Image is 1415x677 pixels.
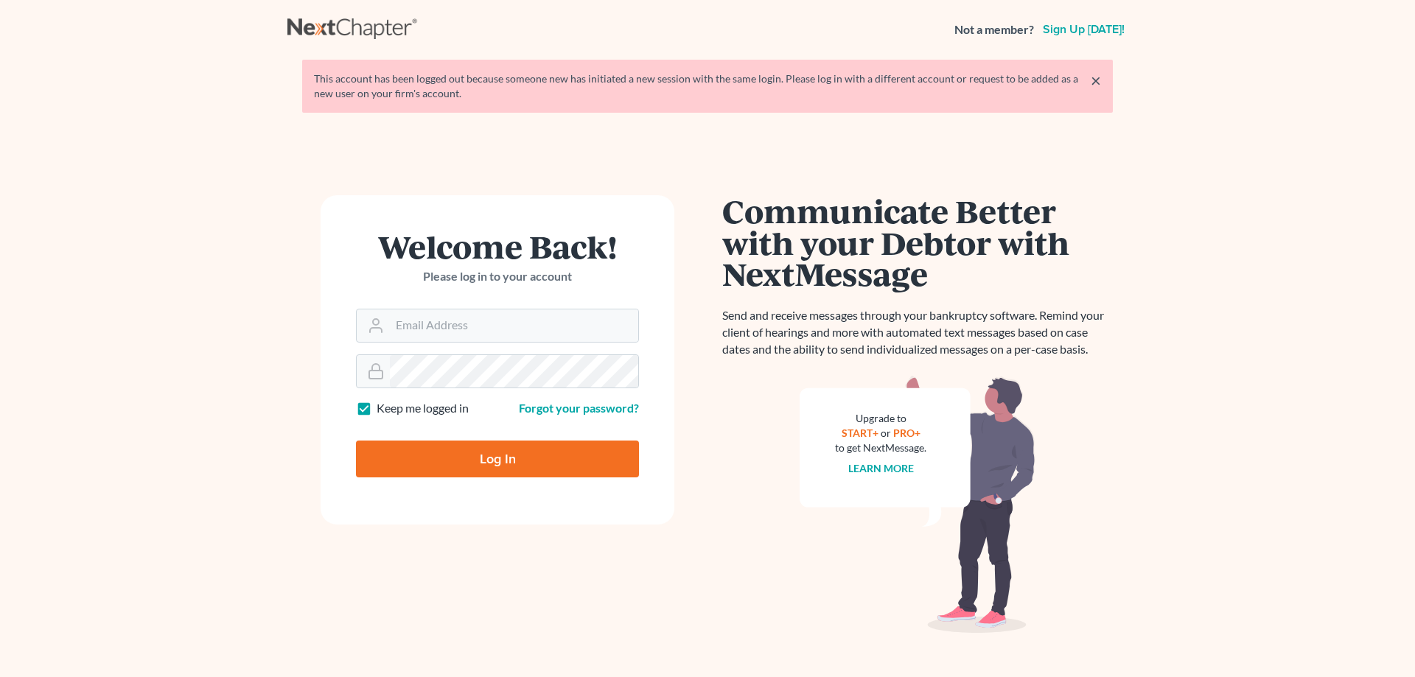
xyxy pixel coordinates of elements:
span: or [881,427,891,439]
a: × [1091,71,1101,89]
img: nextmessage_bg-59042aed3d76b12b5cd301f8e5b87938c9018125f34e5fa2b7a6b67550977c72.svg [800,376,1035,634]
label: Keep me logged in [377,400,469,417]
p: Send and receive messages through your bankruptcy software. Remind your client of hearings and mo... [722,307,1113,358]
a: Sign up [DATE]! [1040,24,1128,35]
a: START+ [842,427,878,439]
div: to get NextMessage. [835,441,926,455]
input: Log In [356,441,639,477]
div: Upgrade to [835,411,926,426]
p: Please log in to your account [356,268,639,285]
a: PRO+ [893,427,920,439]
div: This account has been logged out because someone new has initiated a new session with the same lo... [314,71,1101,101]
h1: Welcome Back! [356,231,639,262]
strong: Not a member? [954,21,1034,38]
a: Learn more [848,462,914,474]
input: Email Address [390,309,638,342]
a: Forgot your password? [519,401,639,415]
h1: Communicate Better with your Debtor with NextMessage [722,195,1113,290]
